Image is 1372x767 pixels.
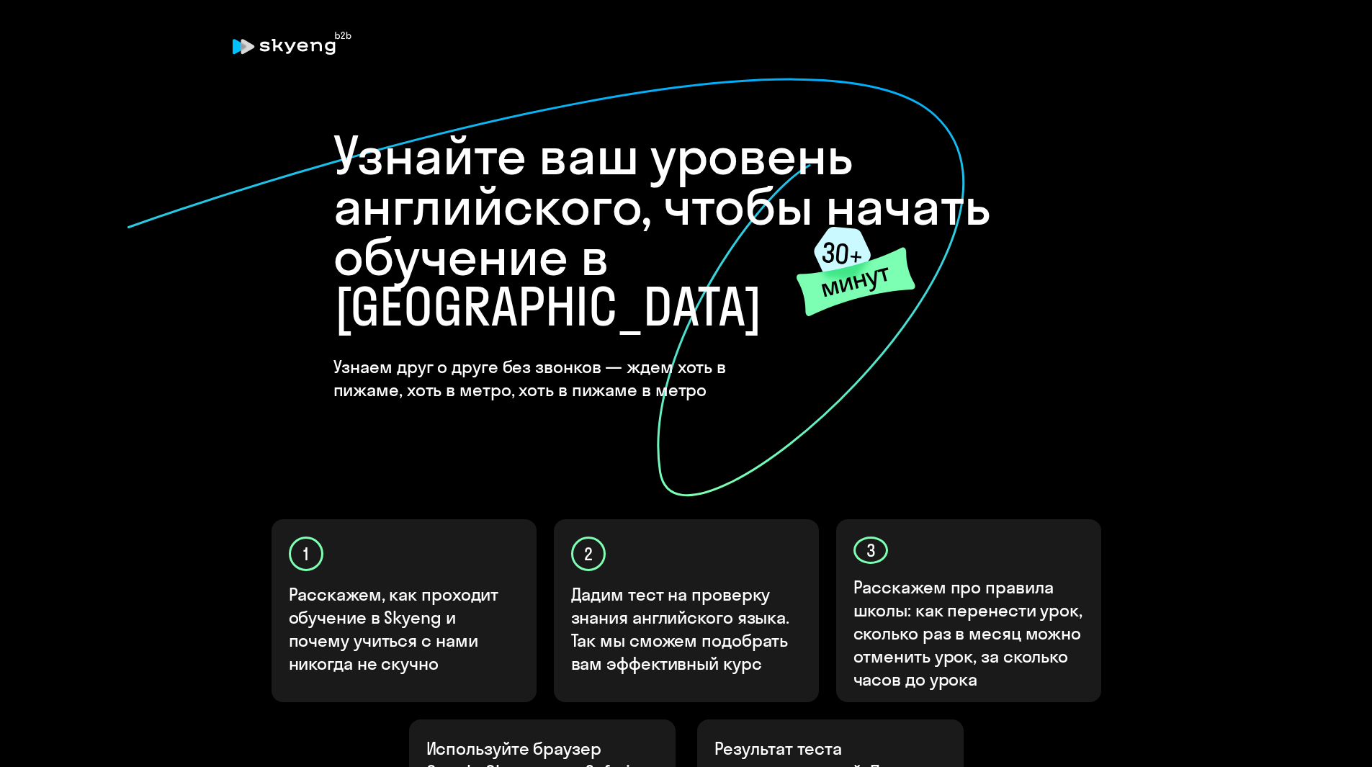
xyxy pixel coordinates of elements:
p: Расскажем про правила школы: как перенести урок, сколько раз в месяц можно отменить урок, за скол... [853,575,1085,691]
div: 1 [289,537,323,571]
div: 2 [571,537,606,571]
p: Расскажем, как проходит обучение в Skyeng и почему учиться с нами никогда не скучно [289,583,521,675]
h1: Узнайте ваш уровень английского, чтобы начать обучение в [GEOGRAPHIC_DATA] [333,130,1039,332]
div: 3 [853,537,888,564]
p: Дадим тест на проверку знания английского языка. Так мы сможем подобрать вам эффективный курс [571,583,803,675]
h4: Узнаем друг о друге без звонков — ждем хоть в пижаме, хоть в метро, хоть в пижаме в метро [333,355,798,401]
